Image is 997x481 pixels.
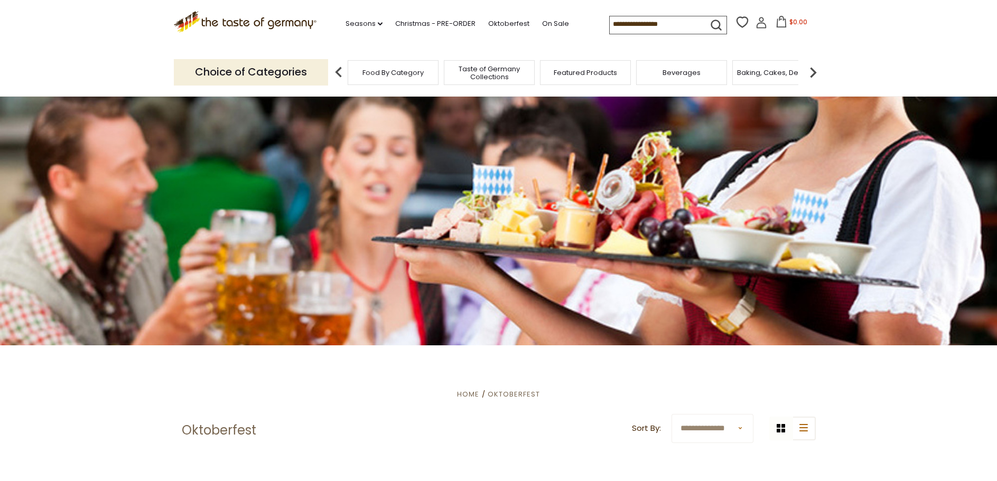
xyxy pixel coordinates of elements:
h1: Oktoberfest [182,422,256,438]
a: Oktoberfest [488,18,529,30]
label: Sort By: [632,422,661,435]
a: On Sale [542,18,569,30]
span: $0.00 [789,17,807,26]
img: previous arrow [328,62,349,83]
a: Seasons [346,18,383,30]
a: Taste of Germany Collections [447,65,532,81]
a: Home [457,389,479,399]
a: Featured Products [554,69,617,77]
a: Oktoberfest [488,389,540,399]
a: Baking, Cakes, Desserts [737,69,819,77]
img: next arrow [803,62,824,83]
a: Beverages [663,69,701,77]
button: $0.00 [769,16,814,32]
a: Food By Category [362,69,424,77]
a: Christmas - PRE-ORDER [395,18,476,30]
p: Choice of Categories [174,59,328,85]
